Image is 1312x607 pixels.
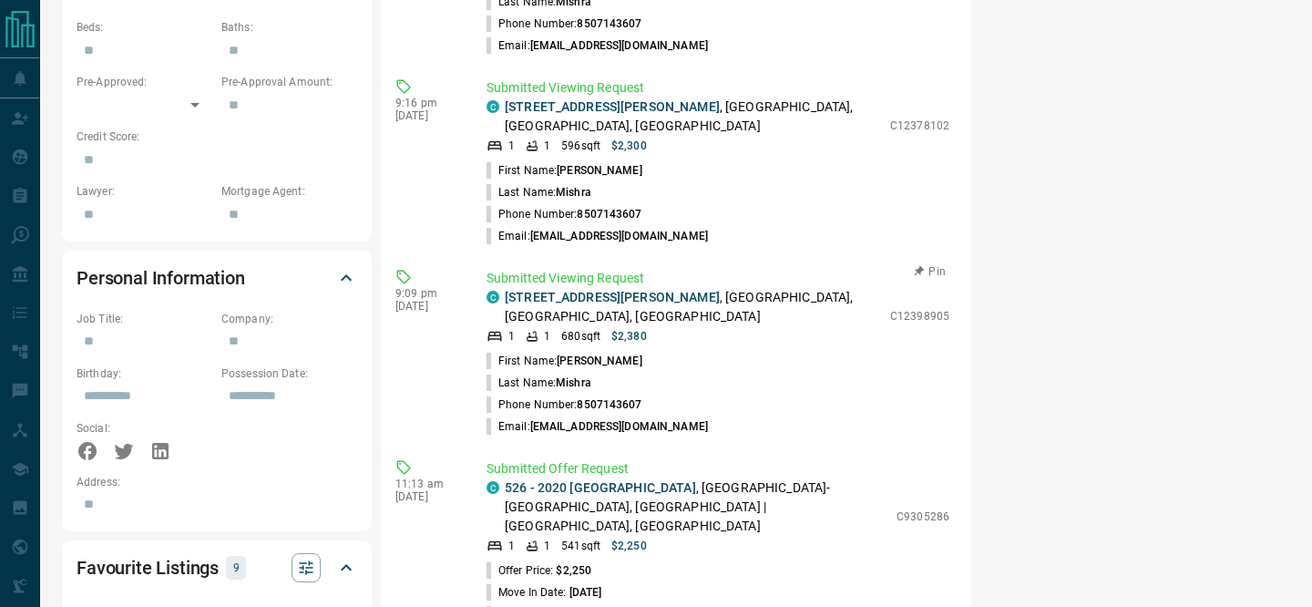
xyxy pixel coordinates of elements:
p: Address: [77,474,357,490]
p: 1 [544,538,550,554]
p: , [GEOGRAPHIC_DATA]-[GEOGRAPHIC_DATA], [GEOGRAPHIC_DATA] | [GEOGRAPHIC_DATA], [GEOGRAPHIC_DATA] [505,478,887,536]
div: condos.ca [487,100,499,113]
span: [DATE] [569,586,602,599]
p: Pre-Approval Amount: [221,74,357,90]
p: Last Name: [487,184,591,201]
p: Possession Date: [221,365,357,382]
p: 1 [508,328,515,345]
p: C12398905 [890,308,949,324]
p: Company: [221,311,357,327]
p: 1 [544,328,550,345]
p: Mortgage Agent: [221,183,357,200]
p: $2,250 [611,538,647,554]
a: [STREET_ADDRESS][PERSON_NAME] [505,290,720,304]
p: 1 [508,138,515,154]
p: [DATE] [395,300,459,313]
span: 8507143607 [577,398,641,411]
p: 1 [544,138,550,154]
p: $2,300 [611,138,647,154]
p: Credit Score: [77,129,357,145]
p: 9 [231,558,241,578]
p: [DATE] [395,109,459,122]
p: [DATE] [395,490,459,503]
span: $2,250 [556,564,591,577]
p: Email: [487,418,708,435]
p: 541 sqft [561,538,600,554]
span: Mishra [556,186,591,199]
p: Phone Number: [487,396,642,413]
p: Submitted Offer Request [487,459,949,478]
p: Birthday: [77,365,212,382]
p: 9:16 pm [395,97,459,109]
p: C9305286 [897,509,949,525]
p: 596 sqft [561,138,600,154]
span: 8507143607 [577,17,641,30]
p: First Name: [487,353,642,369]
p: Pre-Approved: [77,74,212,90]
p: , [GEOGRAPHIC_DATA], [GEOGRAPHIC_DATA], [GEOGRAPHIC_DATA] [505,98,881,136]
p: Submitted Viewing Request [487,78,949,98]
p: Social: [77,420,212,437]
p: First Name: [487,162,642,179]
p: Last Name: [487,375,591,391]
p: Move In Date: [487,584,601,601]
p: Email: [487,37,708,54]
div: Favourite Listings9 [77,546,357,590]
p: 9:09 pm [395,287,459,300]
p: Baths: [221,19,357,36]
p: Email: [487,228,708,244]
span: [PERSON_NAME] [557,164,641,177]
p: , [GEOGRAPHIC_DATA], [GEOGRAPHIC_DATA], [GEOGRAPHIC_DATA] [505,288,881,326]
span: [EMAIL_ADDRESS][DOMAIN_NAME] [530,39,708,52]
p: 11:13 am [395,478,459,490]
p: Job Title: [77,311,212,327]
p: 680 sqft [561,328,600,345]
a: [STREET_ADDRESS][PERSON_NAME] [505,99,720,114]
p: C12378102 [890,118,949,134]
p: Phone Number: [487,206,642,222]
p: 1 [508,538,515,554]
p: Submitted Viewing Request [487,269,949,288]
h2: Personal Information [77,263,245,293]
div: Personal Information [77,256,357,300]
p: Phone Number: [487,15,642,32]
p: Lawyer: [77,183,212,200]
p: $2,380 [611,328,647,345]
span: [PERSON_NAME] [557,355,641,367]
div: condos.ca [487,291,499,303]
a: 526 - 2020 [GEOGRAPHIC_DATA] [505,480,696,495]
span: Mishra [556,376,591,389]
h2: Favourite Listings [77,553,219,582]
button: Pin [904,263,957,280]
span: [EMAIL_ADDRESS][DOMAIN_NAME] [530,420,708,433]
span: 8507143607 [577,208,641,221]
p: Beds: [77,19,212,36]
span: [EMAIL_ADDRESS][DOMAIN_NAME] [530,230,708,242]
p: Offer Price: [487,562,591,579]
div: condos.ca [487,481,499,494]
